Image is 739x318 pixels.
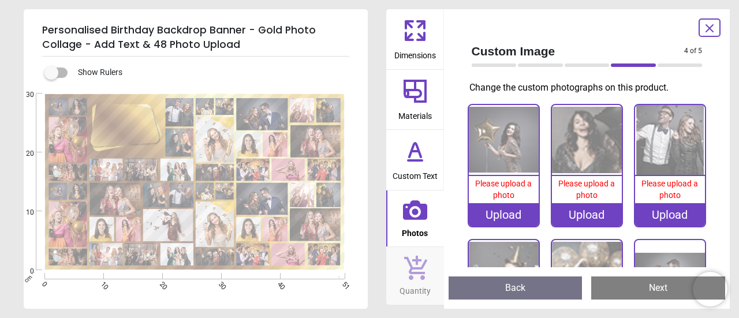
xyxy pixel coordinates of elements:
button: Next [591,276,725,300]
span: 0 [12,267,34,276]
span: 10 [12,208,34,218]
button: Back [449,276,583,300]
span: Please upload a photo [475,179,532,200]
span: cm [23,274,33,284]
span: Quantity [400,280,431,297]
span: 0 [39,280,47,287]
span: 20 [12,149,34,159]
span: Custom Text [393,165,438,182]
iframe: Brevo live chat [693,272,727,306]
div: Show Rulers [51,66,368,80]
span: Materials [398,105,432,122]
div: Upload [552,203,622,226]
span: 30 [12,90,34,100]
span: 51 [340,280,348,287]
span: 30 [216,280,223,287]
button: Photos [386,190,444,247]
p: Change the custom photographs on this product. [469,81,712,94]
div: Upload [635,203,705,226]
span: Please upload a photo [558,179,615,200]
span: 20 [157,280,165,287]
span: Dimensions [394,44,436,62]
h5: Personalised Birthday Backdrop Banner - Gold Photo Collage - Add Text & 48 Photo Upload [42,18,349,57]
button: Custom Text [386,130,444,190]
span: Photos [402,222,428,240]
span: Custom Image [472,43,685,59]
span: 40 [275,280,282,287]
button: Materials [386,70,444,130]
button: Quantity [386,247,444,305]
span: 4 of 5 [684,46,702,56]
span: 10 [98,280,106,287]
div: Upload [469,203,539,226]
span: Please upload a photo [641,179,698,200]
button: Dimensions [386,9,444,69]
